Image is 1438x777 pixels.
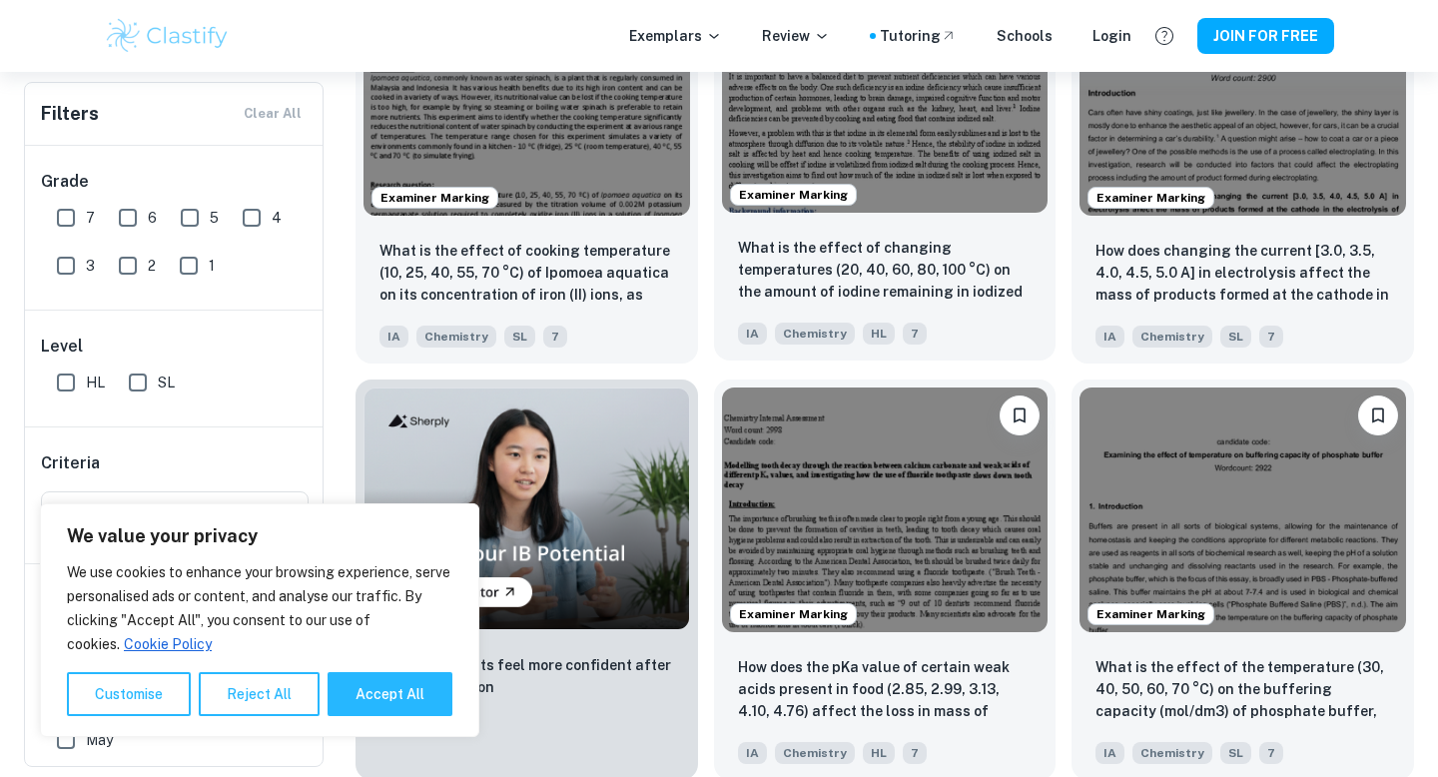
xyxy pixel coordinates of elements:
[86,729,113,751] span: May
[148,255,156,277] span: 2
[504,326,535,348] span: SL
[1079,388,1406,632] img: Chemistry IA example thumbnail: What is the effect of the temperature (3
[1358,395,1398,435] button: Please log in to bookmark exemplars
[1259,742,1283,764] span: 7
[1095,240,1390,308] p: How does changing the current [3.0, 3.5, 4.0, 4.5, 5.0 A] in electrolysis affect the mass of prod...
[863,323,895,345] span: HL
[629,25,722,47] p: Exemplars
[209,255,215,277] span: 1
[1132,742,1212,764] span: Chemistry
[775,742,855,764] span: Chemistry
[1095,742,1124,764] span: IA
[738,742,767,764] span: IA
[731,186,856,204] span: Examiner Marking
[762,25,830,47] p: Review
[41,170,309,194] h6: Grade
[158,372,175,393] span: SL
[1088,605,1213,623] span: Examiner Marking
[67,672,191,716] button: Customise
[41,491,309,539] button: Edit Criteria
[738,237,1033,305] p: What is the effect of changing temperatures (20, 40, 60, 80, 100 °C) on the amount of iodine rema...
[903,742,927,764] span: 7
[41,335,309,359] h6: Level
[86,372,105,393] span: HL
[40,503,479,737] div: We value your privacy
[722,388,1049,632] img: Chemistry IA example thumbnail: How does the pKa value of certain weak a
[1095,656,1390,724] p: What is the effect of the temperature (30, 40, 50, 60, 70 °C) on the buffering capacity (mol/dm3)...
[1220,326,1251,348] span: SL
[1220,742,1251,764] span: SL
[1095,326,1124,348] span: IA
[210,207,219,229] span: 5
[1197,18,1334,54] button: JOIN FOR FREE
[379,326,408,348] span: IA
[199,672,320,716] button: Reject All
[543,326,567,348] span: 7
[272,207,282,229] span: 4
[86,207,95,229] span: 7
[731,605,856,623] span: Examiner Marking
[738,656,1033,724] p: How does the pKa value of certain weak acids present in food (2.85, 2.99, 3.13, 4.10, 4.76) affec...
[67,524,452,548] p: We value your privacy
[997,25,1053,47] a: Schools
[1259,326,1283,348] span: 7
[738,323,767,345] span: IA
[1092,25,1131,47] a: Login
[104,16,231,56] img: Clastify logo
[372,189,497,207] span: Examiner Marking
[1000,395,1040,435] button: Please log in to bookmark exemplars
[863,742,895,764] span: HL
[1132,326,1212,348] span: Chemistry
[1088,189,1213,207] span: Examiner Marking
[363,388,690,630] img: Thumbnail
[67,560,452,656] p: We use cookies to enhance your browsing experience, serve personalised ads or content, and analys...
[416,326,496,348] span: Chemistry
[880,25,957,47] a: Tutoring
[41,100,99,128] h6: Filters
[379,240,674,308] p: What is the effect of cooking temperature (10, 25, 40, 55, 70 °C) of Ipomoea aquatica on its conc...
[86,255,95,277] span: 3
[41,451,100,475] h6: Criteria
[1147,19,1181,53] button: Help and Feedback
[379,654,674,698] p: 96% of students feel more confident after their first lesson
[148,207,157,229] span: 6
[775,323,855,345] span: Chemistry
[903,323,927,345] span: 7
[123,635,213,653] a: Cookie Policy
[328,672,452,716] button: Accept All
